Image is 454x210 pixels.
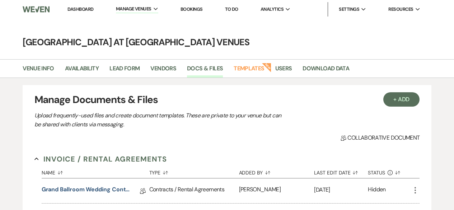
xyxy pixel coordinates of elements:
span: Collaborative document [341,134,420,142]
button: Name [42,164,149,178]
p: [DATE] [314,185,368,195]
span: Settings [339,6,359,13]
a: Grand Ballroom Wedding Contract 2026 [42,185,131,196]
a: Docs & Files [187,64,223,78]
div: Hidden [368,185,385,196]
button: + Add [383,92,420,107]
button: Invoice / Rental Agreements [34,154,167,164]
button: Type [149,164,239,178]
a: Users [275,64,292,78]
button: Last Edit Date [314,164,368,178]
span: Resources [388,6,413,13]
a: Templates [234,64,264,78]
a: Dashboard [67,6,93,12]
div: [PERSON_NAME] [239,178,314,203]
a: Bookings [181,6,203,12]
span: Analytics [261,6,284,13]
a: Availability [65,64,99,78]
span: Status [368,170,385,175]
a: Vendors [150,64,176,78]
span: Manage Venues [116,5,151,13]
a: Download Data [303,64,349,78]
img: Weven Logo [23,2,49,17]
button: Added By [239,164,314,178]
a: Venue Info [23,64,54,78]
div: Contracts / Rental Agreements [149,178,239,203]
a: To Do [225,6,238,12]
p: Upload frequently-used files and create document templates. These are private to your venue but c... [34,111,286,129]
a: Lead Form [109,64,140,78]
h3: Manage Documents & Files [34,92,420,107]
button: Status [368,164,411,178]
strong: New [262,62,272,72]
